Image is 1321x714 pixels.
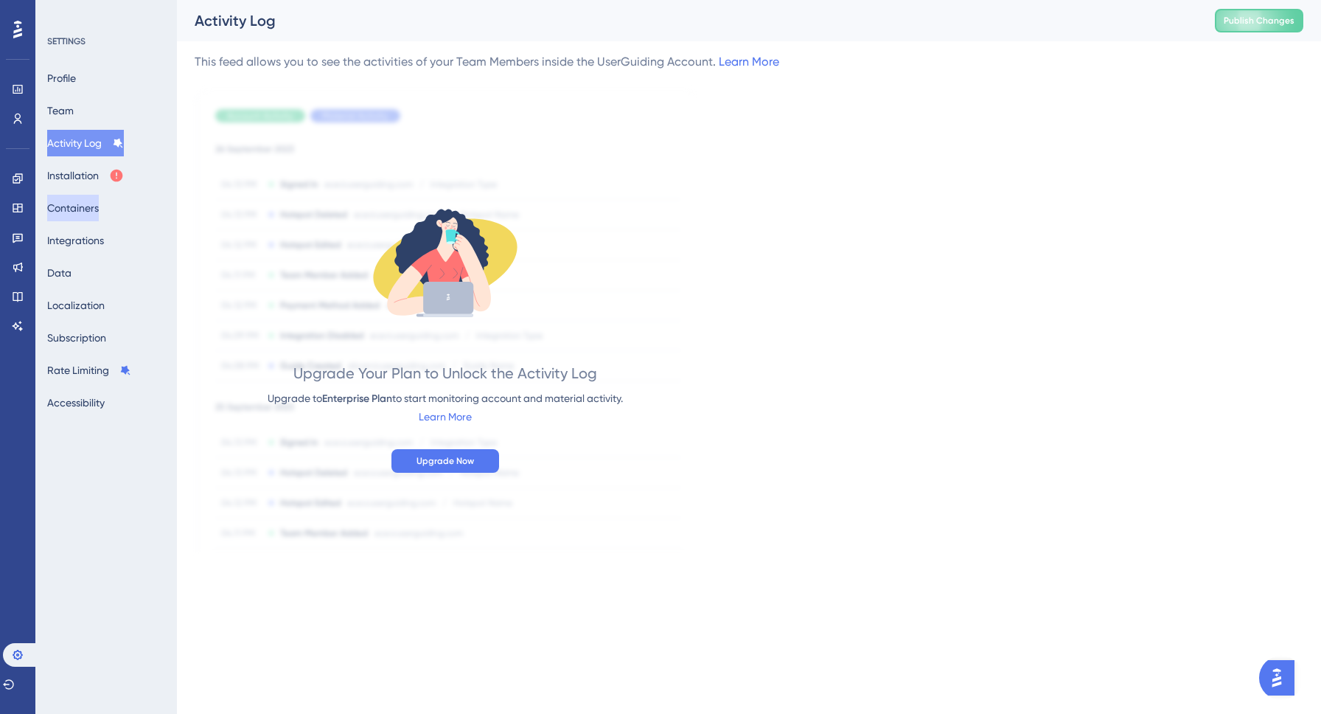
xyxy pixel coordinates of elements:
[1215,9,1303,32] button: Publish Changes
[47,357,131,384] button: Rate Limiting
[419,411,472,423] a: Learn More
[47,65,76,91] button: Profile
[719,55,779,69] a: Learn More
[293,363,597,384] div: Upgrade Your Plan to Unlock the Activity Log
[391,449,499,473] button: Upgrade Now
[1224,15,1294,27] span: Publish Changes
[47,195,99,221] button: Containers
[47,162,124,189] button: Installation
[416,455,474,467] span: Upgrade Now
[47,292,105,319] button: Localization
[195,10,1178,31] div: Activity Log
[47,325,106,351] button: Subscription
[1259,656,1303,700] iframe: UserGuiding AI Assistant Launcher
[47,97,74,124] button: Team
[47,227,104,254] button: Integrations
[47,389,105,416] button: Accessibility
[47,130,124,156] button: Activity Log
[195,53,779,71] div: This feed allows you to see the activities of your Team Members inside the UserGuiding Account.
[47,35,167,47] div: SETTINGS
[268,389,623,408] div: Upgrade to to start monitoring account and material activity.
[47,260,72,286] button: Data
[322,392,392,405] span: Enterprise Plan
